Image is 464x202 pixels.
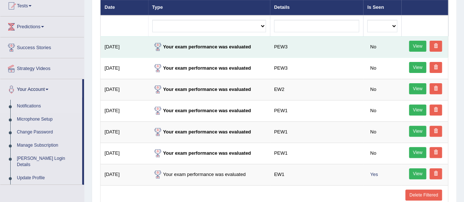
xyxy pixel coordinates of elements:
[430,126,442,137] a: Delete
[152,87,251,92] strong: Your exam performance was evaluated
[274,4,290,10] a: Details
[409,147,427,158] a: View
[101,100,148,121] td: [DATE]
[101,143,148,164] td: [DATE]
[409,126,427,137] a: View
[14,139,82,152] a: Manage Subscription
[14,126,82,139] a: Change Password
[0,37,84,56] a: Success Stories
[367,4,384,10] a: Is Seen
[152,65,251,71] strong: Your exam performance was evaluated
[409,62,427,73] a: View
[105,4,115,10] a: Date
[101,164,148,185] td: [DATE]
[409,83,427,94] a: View
[152,44,251,49] strong: Your exam performance was evaluated
[152,129,251,135] strong: Your exam performance was evaluated
[409,41,427,52] a: View
[270,121,363,143] td: PEW1
[367,128,379,136] span: No
[409,104,427,115] a: View
[430,168,442,179] a: Delete
[430,104,442,115] a: Delete
[152,4,163,10] a: Type
[101,121,148,143] td: [DATE]
[101,79,148,100] td: [DATE]
[0,16,84,35] a: Predictions
[270,58,363,79] td: PEW3
[270,143,363,164] td: PEW1
[0,58,84,77] a: Strategy Videos
[14,172,82,185] a: Update Profile
[367,64,379,72] span: No
[152,108,251,113] strong: Your exam performance was evaluated
[367,170,381,178] span: Yes
[14,100,82,113] a: Notifications
[270,79,363,100] td: EW2
[270,164,363,185] td: EW1
[367,107,379,114] span: No
[405,190,442,201] a: Delete Filtered
[409,168,427,179] a: View
[101,36,148,58] td: [DATE]
[14,113,82,126] a: Microphone Setup
[430,62,442,73] a: Delete
[430,147,442,158] a: Delete
[101,58,148,79] td: [DATE]
[367,149,379,157] span: No
[14,152,82,172] a: [PERSON_NAME] Login Details
[430,41,442,52] a: Delete
[270,100,363,121] td: PEW1
[270,36,363,58] td: PEW3
[152,150,251,156] strong: Your exam performance was evaluated
[430,83,442,94] a: Delete
[367,85,379,93] span: No
[0,79,82,98] a: Your Account
[148,164,270,185] td: Your exam performance was evaluated
[367,43,379,51] span: No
